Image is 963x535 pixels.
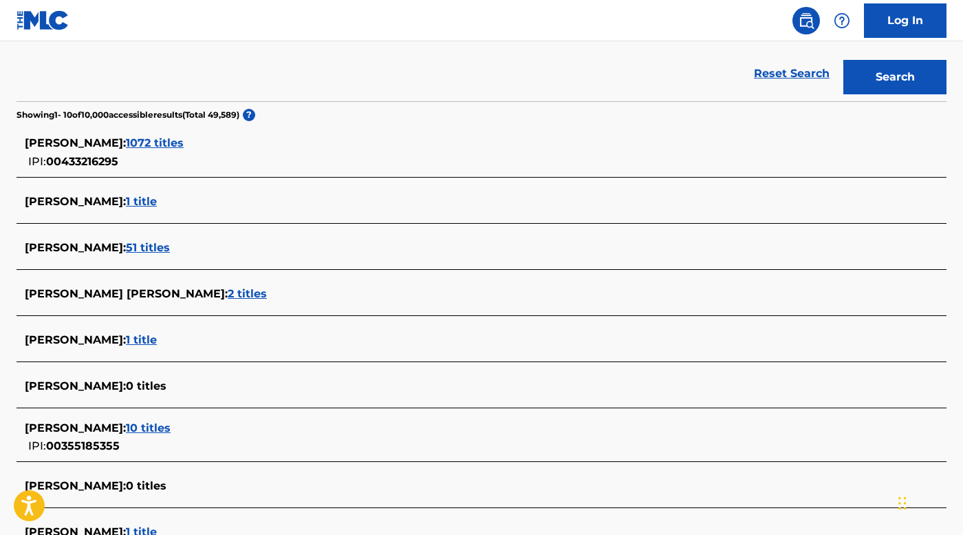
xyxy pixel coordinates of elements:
span: 1 title [126,195,157,208]
span: 0 titles [126,379,166,392]
span: [PERSON_NAME] [PERSON_NAME] : [25,287,228,300]
form: Search Form [17,3,946,101]
img: help [834,12,850,29]
span: ? [243,109,255,121]
span: [PERSON_NAME] : [25,421,126,434]
span: [PERSON_NAME] : [25,479,126,492]
iframe: Chat Widget [894,469,963,535]
span: [PERSON_NAME] : [25,195,126,208]
span: IPI: [28,155,46,168]
a: Public Search [792,7,820,34]
span: 51 titles [126,241,170,254]
span: [PERSON_NAME] : [25,136,126,149]
span: 00433216295 [46,155,118,168]
span: 2 titles [228,287,267,300]
p: Showing 1 - 10 of 10,000 accessible results (Total 49,589 ) [17,109,239,121]
span: 0 titles [126,479,166,492]
span: IPI: [28,439,46,452]
a: Log In [864,3,946,38]
a: Reset Search [747,59,836,89]
span: [PERSON_NAME] : [25,379,126,392]
div: Drag [898,483,907,524]
span: 00355185355 [46,439,120,452]
div: Help [828,7,856,34]
span: 10 titles [126,421,171,434]
span: [PERSON_NAME] : [25,333,126,346]
button: Search [843,60,946,94]
span: 1 title [126,333,157,346]
img: search [798,12,814,29]
span: 1072 titles [126,136,184,149]
span: [PERSON_NAME] : [25,241,126,254]
img: MLC Logo [17,10,69,30]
